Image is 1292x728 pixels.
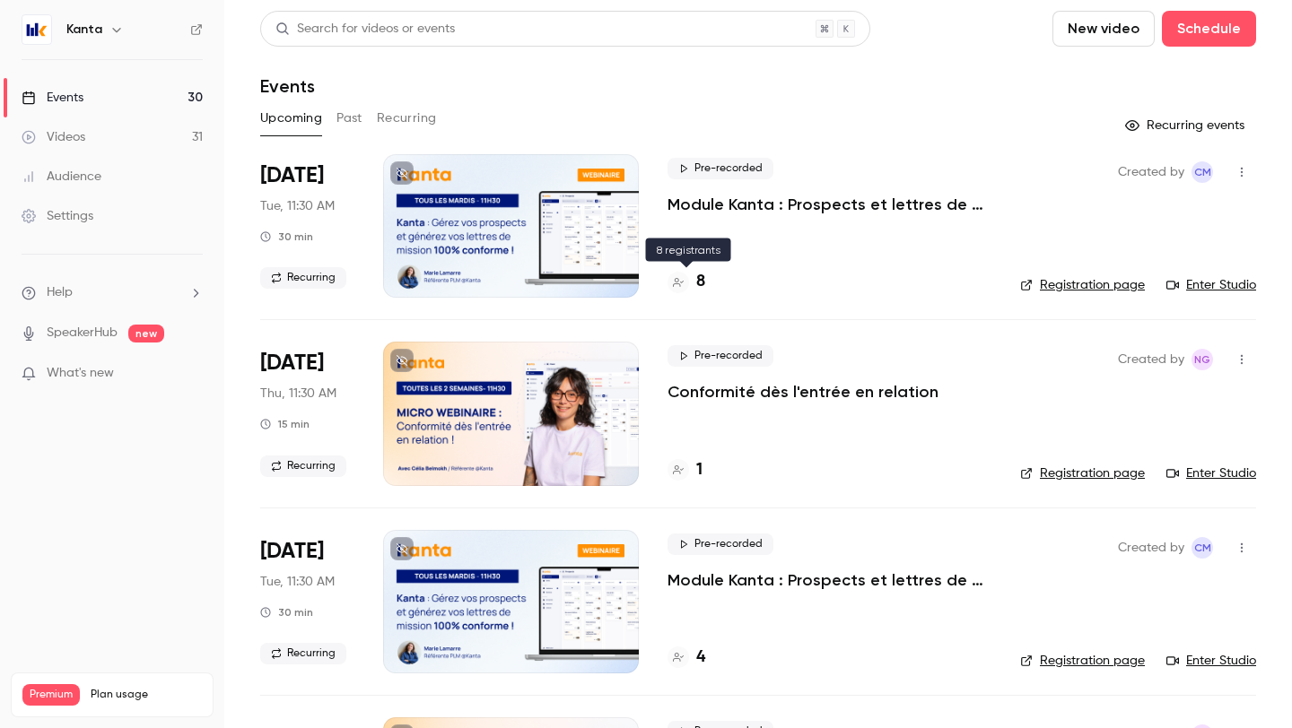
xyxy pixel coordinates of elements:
[696,270,705,294] h4: 8
[260,537,324,566] span: [DATE]
[668,569,991,591] a: Module Kanta : Prospects et lettres de mission
[260,349,324,377] span: [DATE]
[1162,11,1256,47] button: Schedule
[260,385,336,403] span: Thu, 11:30 AM
[1194,161,1211,183] span: CM
[260,417,310,431] div: 15 min
[668,270,705,294] a: 8
[22,15,51,44] img: Kanta
[47,324,118,342] a: SpeakerHub
[91,688,202,702] span: Plan usage
[668,381,938,403] a: Conformité dès l'entrée en relation
[1194,537,1211,559] span: CM
[260,605,313,620] div: 30 min
[22,128,85,146] div: Videos
[260,230,313,244] div: 30 min
[1192,537,1213,559] span: Charlotte MARTEL
[22,168,101,186] div: Audience
[1166,276,1256,294] a: Enter Studio
[668,345,773,367] span: Pre-recorded
[1166,652,1256,670] a: Enter Studio
[260,342,354,485] div: Sep 18 Thu, 11:30 AM (Europe/Paris)
[260,573,335,591] span: Tue, 11:30 AM
[275,20,455,39] div: Search for videos or events
[377,104,437,133] button: Recurring
[1166,464,1256,482] a: Enter Studio
[1020,464,1145,482] a: Registration page
[260,161,324,190] span: [DATE]
[696,458,703,482] h4: 1
[1118,537,1184,559] span: Created by
[22,89,83,107] div: Events
[1192,161,1213,183] span: Charlotte MARTEL
[1192,349,1213,370] span: Nicolas Guitard
[668,533,773,555] span: Pre-recorded
[22,207,93,225] div: Settings
[128,325,164,342] span: new
[47,283,73,302] span: Help
[1020,276,1145,294] a: Registration page
[22,684,80,706] span: Premium
[260,267,346,289] span: Recurring
[1118,349,1184,370] span: Created by
[22,283,203,302] li: help-dropdown-opener
[260,197,335,215] span: Tue, 11:30 AM
[336,104,362,133] button: Past
[668,194,991,215] a: Module Kanta : Prospects et lettres de mission
[260,104,322,133] button: Upcoming
[668,458,703,482] a: 1
[668,646,705,670] a: 4
[47,364,114,383] span: What's new
[181,366,203,382] iframe: Noticeable Trigger
[696,646,705,670] h4: 4
[1020,652,1145,670] a: Registration page
[668,158,773,179] span: Pre-recorded
[1118,161,1184,183] span: Created by
[260,643,346,664] span: Recurring
[260,530,354,673] div: Sep 23 Tue, 11:30 AM (Europe/Paris)
[1117,111,1256,140] button: Recurring events
[260,154,354,298] div: Sep 16 Tue, 11:30 AM (Europe/Paris)
[260,75,315,97] h1: Events
[1194,349,1210,370] span: NG
[1052,11,1155,47] button: New video
[260,455,346,477] span: Recurring
[66,21,102,39] h6: Kanta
